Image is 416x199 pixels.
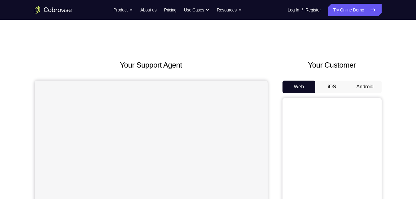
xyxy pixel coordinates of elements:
[305,4,321,16] a: Register
[302,6,303,14] span: /
[348,81,382,93] button: Android
[282,60,382,71] h2: Your Customer
[328,4,381,16] a: Try Online Demo
[217,4,242,16] button: Resources
[315,81,348,93] button: iOS
[184,4,209,16] button: Use Cases
[35,60,268,71] h2: Your Support Agent
[288,4,299,16] a: Log In
[113,4,133,16] button: Product
[140,4,156,16] a: About us
[282,81,316,93] button: Web
[164,4,176,16] a: Pricing
[35,6,72,14] a: Go to the home page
